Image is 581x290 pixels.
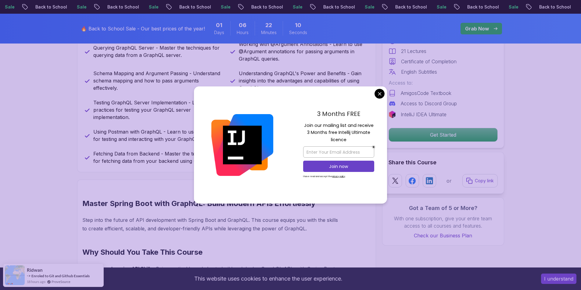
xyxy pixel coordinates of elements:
[92,266,153,272] strong: Comprehensive API Skills
[357,4,376,10] p: Sale
[239,40,368,62] p: Working with @Argument Annotations - Learn to use @Argument annotations for passing arguments in ...
[93,44,223,59] p: Querying GraphQL Server - Master the techniques for querying data from a GraphQL server.
[261,30,277,36] span: Minutes
[141,4,160,10] p: Sale
[389,79,498,86] p: Access to:
[429,4,448,10] p: Sale
[27,267,43,273] span: ridwan
[69,4,88,10] p: Sale
[401,47,426,55] p: 21 Lectures
[447,177,452,184] p: or
[462,174,498,187] button: Copy link
[465,25,489,32] p: Grab Now
[389,111,396,118] img: jetbrains logo
[501,4,520,10] p: Sale
[31,274,90,278] a: Enroled to Git and Github Essentials
[389,232,498,239] a: Check our Business Plan
[93,128,223,143] p: Using Postman with GraphQL - Learn to use Postman for testing and interacting with your GraphQL API.
[5,272,532,285] div: This website uses cookies to enhance the user experience.
[93,99,223,121] p: Testing GraphQL Server Implementation - Learn best practices for testing your GraphQL server impl...
[401,100,457,107] p: Access to Discord Group
[315,4,357,10] p: Back to School
[387,4,429,10] p: Back to School
[81,25,205,32] p: 🔥 Back to School Sale - Our best prices of the year!
[82,216,342,233] p: Step into the future of API development with Spring Boot and GraphQL. This course equips you with...
[90,264,342,273] li: : Gain practical knowledge to build and deploy GraphQL APIs with Spring Boot.
[475,178,494,184] p: Copy link
[93,150,223,165] p: Fetching Data from Backend - Master the techniques for fetching data from your backend using Grap...
[82,199,342,208] h2: Master Spring Boot with GraphQL: Build Modern APIs Effortlessly
[295,21,301,30] span: 10 Seconds
[27,4,69,10] p: Back to School
[239,70,368,92] p: Understanding GraphQL's Power and Benefits - Gain insights into the advantages and capabilities o...
[5,265,25,285] img: provesource social proof notification image
[389,204,498,212] h3: Got a Team of 5 or More?
[99,4,141,10] p: Back to School
[82,247,342,257] h2: Why Should You Take This Course
[239,21,246,30] span: 6 Hours
[27,279,45,284] span: 18 hours ago
[389,128,497,142] p: Get Started
[389,215,498,229] p: With one subscription, give your entire team access to all courses and features.
[285,4,304,10] p: Sale
[531,4,573,10] p: Back to School
[52,279,70,284] a: ProveSource
[401,89,451,97] p: AmigosCode Textbook
[214,30,224,36] span: Days
[27,273,31,278] span: ->
[401,111,447,118] p: IntelliJ IDEA Ultimate
[213,4,232,10] p: Sale
[265,21,272,30] span: 22 Minutes
[401,58,457,65] p: Certificate of Completion
[289,30,307,36] span: Seconds
[216,21,222,30] span: 1 Days
[237,30,249,36] span: Hours
[401,68,437,75] p: English Subtitles
[389,128,498,142] button: Get Started
[541,274,576,284] button: Accept cookies
[243,4,285,10] p: Back to School
[389,158,498,167] h2: Share this Course
[171,4,213,10] p: Back to School
[459,4,501,10] p: Back to School
[93,70,223,92] p: Schema Mapping and Argument Passing - Understand schema mapping and how to pass arguments effecti...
